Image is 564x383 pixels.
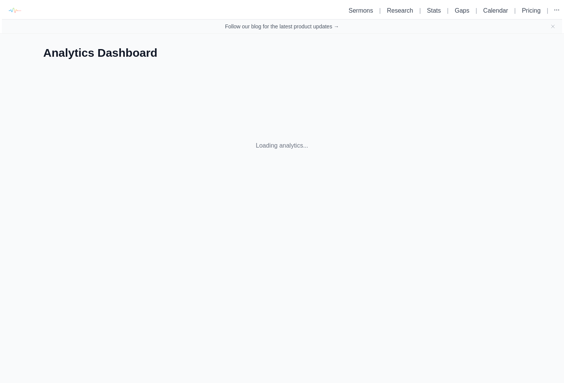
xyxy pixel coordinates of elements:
[349,7,373,14] a: Sermons
[427,7,441,14] a: Stats
[550,23,556,30] button: Close banner
[256,141,308,150] div: Loading analytics...
[225,23,339,30] a: Follow our blog for the latest product updates →
[444,6,452,15] li: |
[455,7,469,14] a: Gaps
[43,46,521,60] h1: Analytics Dashboard
[376,6,384,15] li: |
[473,6,480,15] li: |
[416,6,424,15] li: |
[511,6,519,15] li: |
[544,6,551,15] li: |
[6,2,23,19] img: logo
[387,7,413,14] a: Research
[483,7,508,14] a: Calendar
[522,7,541,14] a: Pricing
